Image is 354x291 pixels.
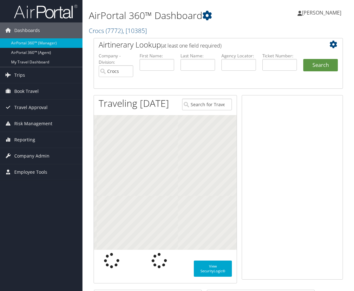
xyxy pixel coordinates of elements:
[194,261,232,277] a: View SecurityLogic®
[14,4,77,19] img: airportal-logo.png
[106,26,123,35] span: ( 7772 )
[14,148,49,164] span: Company Admin
[123,26,147,35] span: , [ 10385 ]
[99,39,317,50] h2: Airtinerary Lookup
[89,9,261,22] h1: AirPortal 360™ Dashboard
[14,23,40,38] span: Dashboards
[302,9,341,16] span: [PERSON_NAME]
[298,3,348,22] a: [PERSON_NAME]
[14,83,39,99] span: Book Travel
[262,53,297,59] label: Ticket Number:
[99,97,169,110] h1: Traveling [DATE]
[14,116,52,132] span: Risk Management
[161,42,221,49] span: (at least one field required)
[14,67,25,83] span: Trips
[14,132,35,148] span: Reporting
[303,59,338,72] button: Search
[180,53,215,59] label: Last Name:
[221,53,256,59] label: Agency Locator:
[14,100,48,115] span: Travel Approval
[182,99,232,110] input: Search for Traveler
[99,53,133,66] label: Company - Division:
[140,53,174,59] label: First Name:
[14,164,47,180] span: Employee Tools
[89,26,147,35] a: Crocs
